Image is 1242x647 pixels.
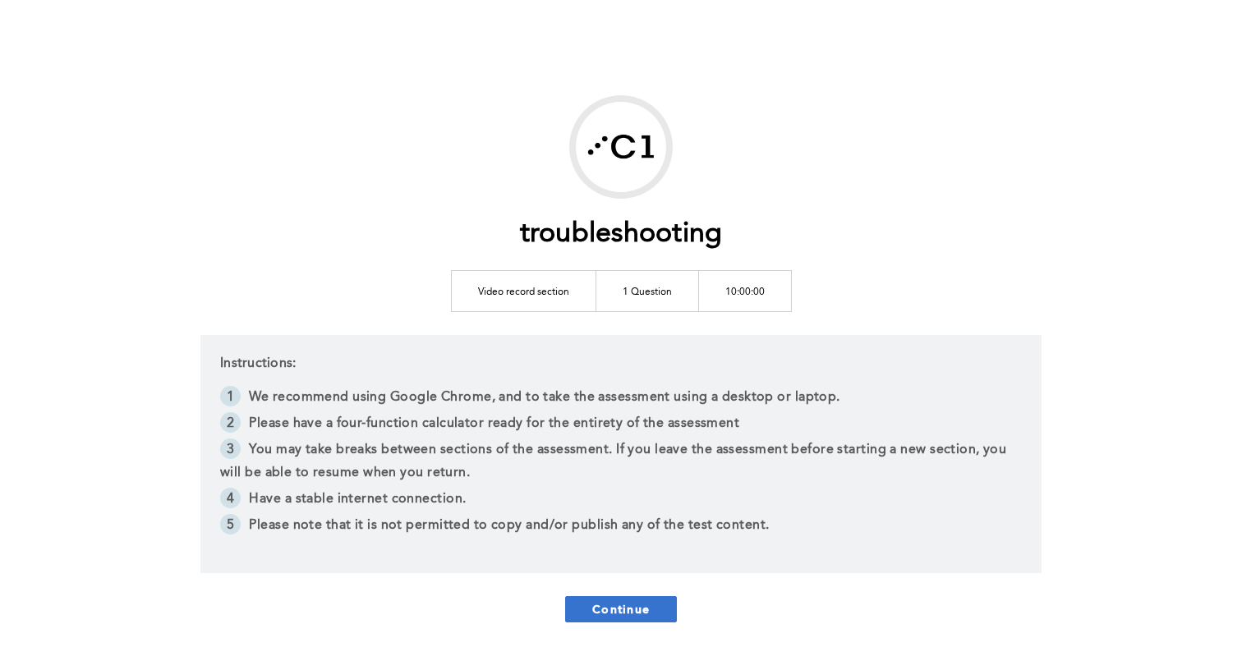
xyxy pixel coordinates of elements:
[220,412,1022,438] li: Please have a four-function calculator ready for the entirety of the assessment
[596,270,698,311] td: 1 Question
[592,601,650,617] span: Continue
[520,218,723,251] h1: troubleshooting
[451,270,596,311] td: Video record section
[220,488,1022,514] li: Have a stable internet connection.
[698,270,791,311] td: 10:00:00
[565,596,677,622] button: Continue
[220,514,1022,540] li: Please note that it is not permitted to copy and/or publish any of the test content.
[576,102,666,192] img: Correlation One
[220,386,1022,412] li: We recommend using Google Chrome, and to take the assessment using a desktop or laptop.
[220,438,1022,488] li: You may take breaks between sections of the assessment. If you leave the assessment before starti...
[200,335,1042,573] div: Instructions:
